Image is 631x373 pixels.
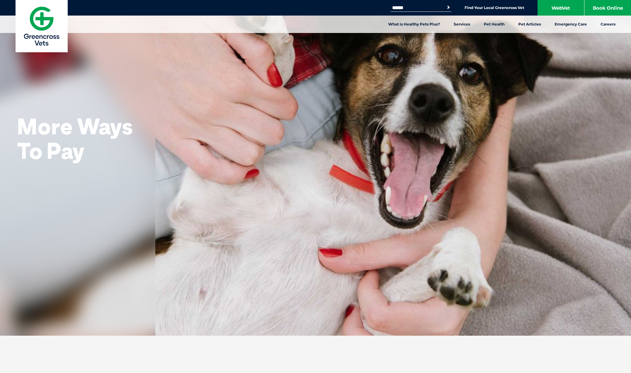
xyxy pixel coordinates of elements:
[511,16,548,33] a: Pet Articles
[594,16,622,33] a: Careers
[17,114,138,163] h2: More Ways To Pay
[548,16,594,33] a: Emergency Care
[465,5,524,10] a: Find Your Local Greencross Vet
[381,16,447,33] a: What is Healthy Pets Plus?
[477,16,511,33] a: Pet Health
[445,4,452,11] button: Search
[447,16,477,33] a: Services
